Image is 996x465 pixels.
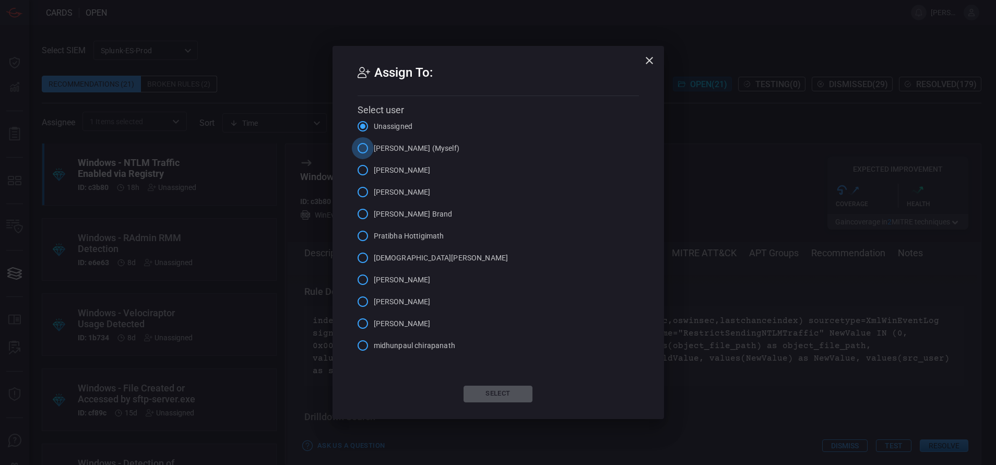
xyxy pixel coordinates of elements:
[374,275,431,285] span: [PERSON_NAME]
[374,318,431,329] span: [PERSON_NAME]
[374,209,453,220] span: [PERSON_NAME] Brand
[374,340,455,351] span: midhunpaul chirapanath
[374,231,444,242] span: Pratibha Hottigimath
[374,187,431,198] span: [PERSON_NAME]
[358,63,639,96] h2: Assign To:
[374,121,413,132] span: Unassigned
[358,104,404,115] span: Select user
[374,296,431,307] span: [PERSON_NAME]
[374,253,508,264] span: [DEMOGRAPHIC_DATA][PERSON_NAME]
[374,165,431,176] span: [PERSON_NAME]
[374,143,459,154] span: [PERSON_NAME] (Myself)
